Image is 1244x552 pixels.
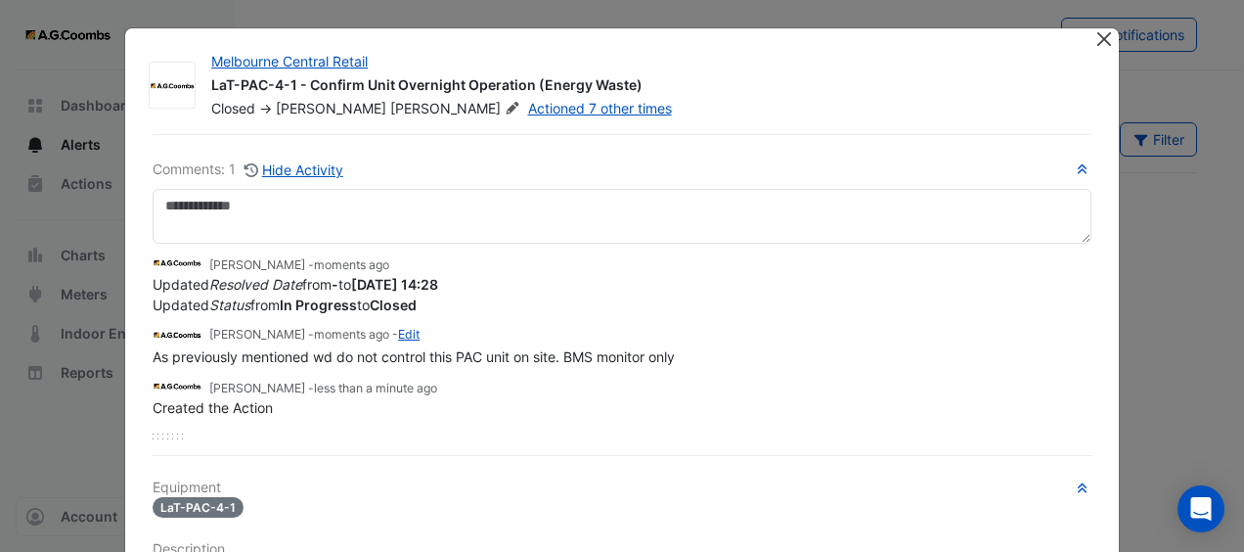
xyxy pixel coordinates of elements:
img: AG Coombs [153,376,201,397]
strong: - [332,276,338,293]
a: Actioned 7 other times [528,100,672,116]
h6: Equipment [153,480,1091,496]
img: AG Coombs [153,253,201,274]
span: 2025-10-06 14:28:38 [314,327,389,342]
span: [PERSON_NAME] [390,99,523,118]
em: Resolved Date [209,276,302,293]
div: Comments: 1 [153,159,344,181]
span: As previously mentioned wd do not control this PAC unit on site. BMS monitor only [153,348,675,365]
small: [PERSON_NAME] - - [209,326,420,344]
span: -> [259,100,272,116]
div: Open Intercom Messenger [1177,485,1224,532]
div: LaT-PAC-4-1 - Confirm Unit Overnight Operation (Energy Waste) [211,75,1072,99]
button: Hide Activity [244,159,344,181]
em: Status [209,297,250,313]
img: AG Coombs [153,324,201,345]
a: Melbourne Central Retail [211,53,368,69]
span: Updated from to [153,297,417,313]
img: AG Coombs [150,76,195,96]
span: [PERSON_NAME] [276,100,386,116]
span: LaT-PAC-4-1 [153,497,244,518]
small: [PERSON_NAME] - [209,256,389,274]
span: Updated from to [153,276,438,293]
button: Close [1094,28,1115,49]
strong: In Progress [280,297,357,313]
span: 2025-10-06 14:28:39 [314,257,389,272]
small: [PERSON_NAME] - [209,380,437,397]
strong: Closed [370,297,417,313]
span: Closed [211,100,255,116]
a: Edit [398,327,420,342]
span: Created the Action [153,399,273,416]
span: 2025-10-06 14:27:58 [314,381,437,395]
strong: 2025-10-06 14:28:39 [351,276,438,293]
